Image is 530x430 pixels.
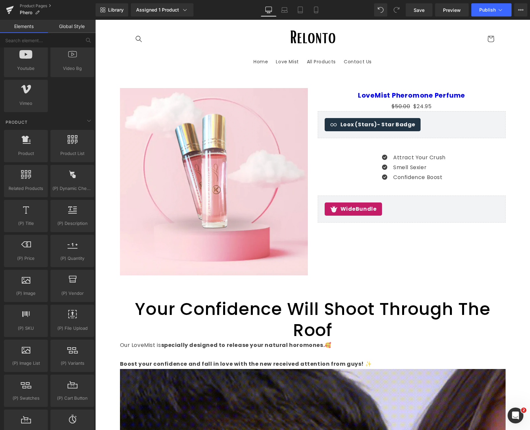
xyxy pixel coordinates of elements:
[66,322,230,329] strong: specially designed to release your natural horomones.
[25,279,410,321] h1: Your Confidence Will Shoot Through The Roof
[443,7,461,14] span: Preview
[6,395,46,402] span: (P) Swatches
[52,325,92,332] span: (P) File Upload
[212,39,241,45] span: All Products
[190,9,246,29] img: JoshHupe
[245,185,281,193] span: WideBundle
[20,10,32,15] span: Phero
[414,7,425,14] span: Save
[5,119,28,125] span: Product
[374,3,387,16] button: Undo
[52,185,92,192] span: (P) Dynamic Checkout Button
[6,255,46,262] span: (P) Price
[6,65,46,72] span: Youtube
[282,101,320,108] span: - Star Badge
[25,321,410,330] p: Our LoveMist is 🥰
[479,7,496,13] span: Publish
[263,72,370,79] a: LoveMist Pheromone Perfume
[25,340,277,348] strong: Boost your confidence and fall in love with the new received attention from guys! ✨
[20,3,96,9] a: Product Pages
[36,12,51,26] summary: Search
[261,3,277,16] a: Desktop
[245,101,320,109] span: Loox (Stars)
[245,35,280,49] a: Contact Us
[6,360,46,367] span: (P) Image List
[52,290,92,297] span: (P) Vendor
[181,39,203,45] span: Love Mist
[52,395,92,402] span: (P) Cart Button
[514,3,527,16] button: More
[52,150,92,157] span: Product List
[6,100,46,107] span: Vimeo
[435,3,469,16] a: Preview
[52,220,92,227] span: (P) Description
[6,220,46,227] span: (P) Title
[48,20,96,33] a: Global Style
[390,3,403,16] button: Redo
[96,3,128,16] a: New Library
[108,7,124,13] span: Library
[6,290,46,297] span: (P) Image
[298,143,350,153] p: Smell Sexier
[292,3,308,16] a: Tablet
[249,39,277,45] span: Contact Us
[52,360,92,367] span: (P) Variants
[318,82,337,92] span: $24.95
[508,408,523,423] iframe: Intercom live chat
[154,35,177,49] a: Home
[277,3,292,16] a: Laptop
[25,68,213,256] img: LoveMist Pheromone Perfume
[471,3,512,16] button: Publish
[52,255,92,262] span: (P) Quantity
[52,65,92,72] span: Video Bg
[158,39,173,45] span: Home
[177,35,207,49] a: Love Mist
[298,153,350,163] p: Confidence Boost
[298,133,350,143] p: Attract Your Crush
[521,408,526,413] span: 2
[296,83,315,90] span: $50.00
[6,185,46,192] span: Related Products
[6,150,46,157] span: Product
[6,325,46,332] span: (P) SKU
[208,35,245,49] a: All Products
[136,7,188,13] div: Assigned 1 Product
[308,3,324,16] a: Mobile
